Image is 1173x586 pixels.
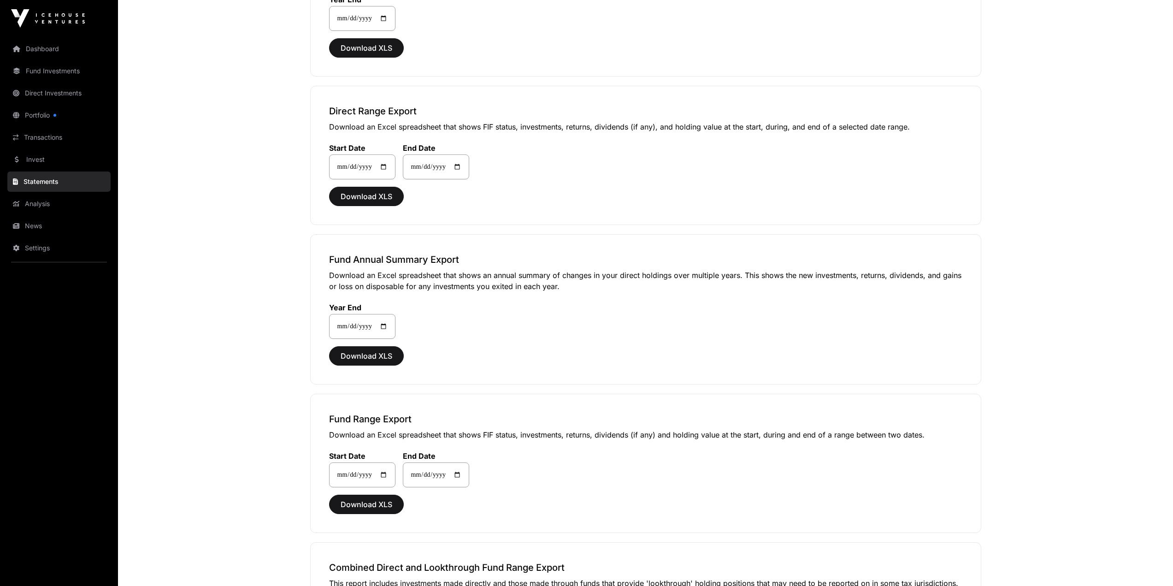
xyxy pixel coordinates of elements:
[341,499,392,510] span: Download XLS
[341,350,392,361] span: Download XLS
[341,42,392,53] span: Download XLS
[329,413,962,426] h3: Fund Range Export
[11,9,85,28] img: Icehouse Ventures Logo
[7,83,111,103] a: Direct Investments
[329,270,962,292] p: Download an Excel spreadsheet that shows an annual summary of changes in your direct holdings ove...
[403,451,469,461] label: End Date
[403,143,469,153] label: End Date
[7,172,111,192] a: Statements
[329,303,395,312] label: Year End
[329,561,962,574] h3: Combined Direct and Lookthrough Fund Range Export
[329,495,404,514] button: Download XLS
[329,253,962,266] h3: Fund Annual Summary Export
[7,39,111,59] a: Dashboard
[7,216,111,236] a: News
[329,105,962,118] h3: Direct Range Export
[341,191,392,202] span: Download XLS
[7,127,111,148] a: Transactions
[7,61,111,81] a: Fund Investments
[329,38,404,58] button: Download XLS
[329,121,962,132] p: Download an Excel spreadsheet that shows FIF status, investments, returns, dividends (if any), an...
[329,346,404,366] button: Download XLS
[329,143,395,153] label: Start Date
[7,149,111,170] a: Invest
[7,238,111,258] a: Settings
[329,451,395,461] label: Start Date
[329,429,962,440] p: Download an Excel spreadsheet that shows FIF status, investments, returns, dividends (if any) and...
[329,187,404,206] button: Download XLS
[7,194,111,214] a: Analysis
[7,105,111,125] a: Portfolio
[1127,542,1173,586] iframe: Chat Widget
